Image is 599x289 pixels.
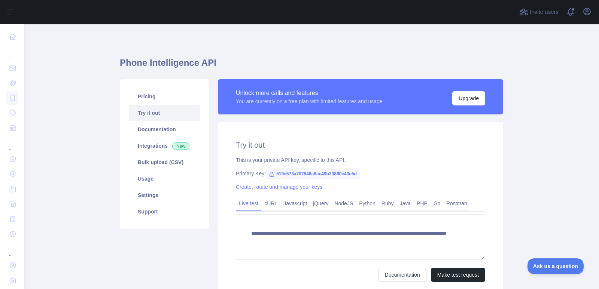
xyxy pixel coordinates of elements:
[310,197,331,209] a: jQuery
[129,154,200,170] a: Bulk upload (CSV)
[129,203,200,220] a: Support
[356,197,378,209] a: Python
[6,242,18,257] div: ...
[331,197,356,209] a: NodeJS
[236,170,485,177] div: Primary Key:
[397,197,414,209] a: Java
[120,57,503,75] h1: Phone Intelligence API
[6,45,18,60] div: ...
[129,121,200,138] a: Documentation
[236,89,383,98] div: Unlock more calls and features
[236,197,261,209] a: Live test
[6,136,18,151] div: ...
[236,156,485,164] div: This is your private API key, specific to this API.
[444,197,470,209] a: Postman
[129,170,200,187] a: Usage
[129,88,200,105] a: Pricing
[527,258,584,274] iframe: Toggle Customer Support
[452,91,485,105] button: Upgrade
[414,197,431,209] a: PHP
[431,268,485,282] button: Make test request
[431,197,444,209] a: Go
[236,184,322,190] a: Create, rotate and manage your keys
[530,8,559,16] span: Invite users
[518,6,560,18] button: Invite users
[236,140,485,150] h2: Try it out
[129,105,200,121] a: Try it out
[280,197,310,209] a: Javascript
[266,168,360,179] span: 519e573a707548a8ac49b23860c43e5d
[378,268,426,282] a: Documentation
[236,98,383,105] div: You are currently on a free plan with limited features and usage
[172,142,189,150] span: New
[129,138,200,154] a: Integrations New
[261,197,280,209] a: cURL
[129,187,200,203] a: Settings
[378,197,397,209] a: Ruby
